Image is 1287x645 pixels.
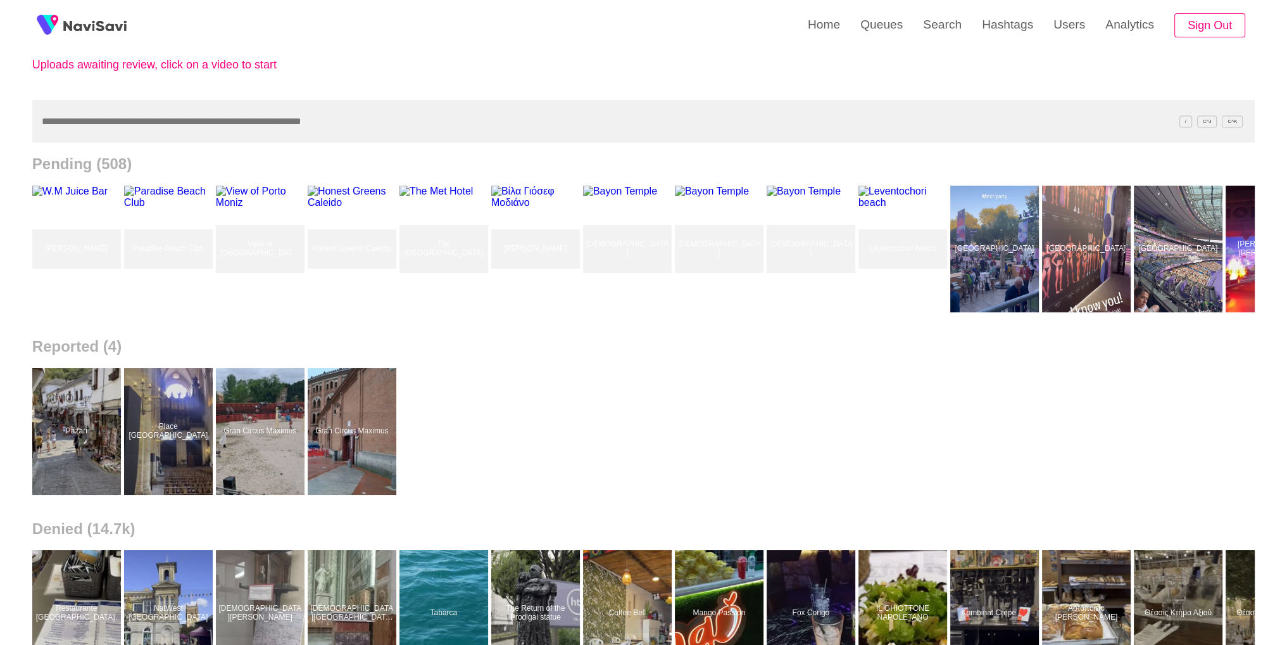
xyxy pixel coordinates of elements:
[767,186,858,312] a: [DEMOGRAPHIC_DATA]Bayon Temple
[216,186,308,312] a: View of [GEOGRAPHIC_DATA][PERSON_NAME]View of Porto Moniz
[1042,186,1134,312] a: [GEOGRAPHIC_DATA]Palais de Tokyo
[858,186,950,312] a: Leventochori beachLeventochori beach
[308,368,399,495] a: Gran Circus MaximusGran Circus Maximus
[32,338,1255,355] h2: Reported (4)
[950,186,1042,312] a: [GEOGRAPHIC_DATA]Palais de Tokyo
[32,58,311,72] p: Uploads awaiting review, click on a video to start
[124,186,216,312] a: Paradise Beach ClubParadise Beach Club
[32,186,124,312] a: [PERSON_NAME]W.M Juice Bar
[491,186,583,312] a: [PERSON_NAME]Βίλα Γιόσεφ Μοδιάνο
[63,19,127,32] img: fireSpot
[675,186,767,312] a: [DEMOGRAPHIC_DATA]Bayon Temple
[583,186,675,312] a: [DEMOGRAPHIC_DATA]Bayon Temple
[1197,115,1217,127] span: C^J
[399,186,491,312] a: The [GEOGRAPHIC_DATA]The Met Hotel
[216,368,308,495] a: Gran Circus MaximusGran Circus Maximus
[32,520,1255,538] h2: Denied (14.7k)
[308,186,399,312] a: Honest Greens CaleidoHonest Greens Caleido
[32,155,1255,173] h2: Pending (508)
[1174,13,1245,38] button: Sign Out
[124,368,216,495] a: Place [GEOGRAPHIC_DATA]Place Basilique Saint Sernin
[1179,115,1192,127] span: /
[32,368,124,495] a: PazariPazari
[32,10,63,41] img: fireSpot
[1222,115,1243,127] span: C^K
[1134,186,1226,312] a: [GEOGRAPHIC_DATA]Stade de France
